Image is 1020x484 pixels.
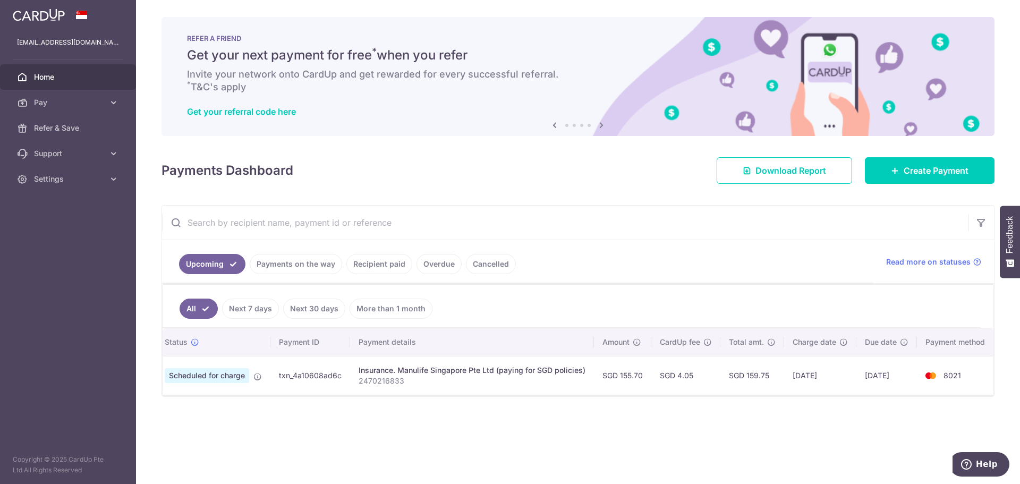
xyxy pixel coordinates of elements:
[917,328,998,356] th: Payment method
[34,148,104,159] span: Support
[180,299,218,319] a: All
[17,37,119,48] p: [EMAIL_ADDRESS][DOMAIN_NAME]
[350,299,432,319] a: More than 1 month
[161,161,293,180] h4: Payments Dashboard
[865,157,994,184] a: Create Payment
[270,356,350,395] td: txn_4a10608ad6c
[660,337,700,347] span: CardUp fee
[720,356,784,395] td: SGD 159.75
[466,254,516,274] a: Cancelled
[416,254,462,274] a: Overdue
[165,337,188,347] span: Status
[943,371,961,380] span: 8021
[270,328,350,356] th: Payment ID
[34,72,104,82] span: Home
[904,164,968,177] span: Create Payment
[1005,216,1015,253] span: Feedback
[717,157,852,184] a: Download Report
[13,9,65,21] img: CardUp
[250,254,342,274] a: Payments on the way
[187,47,969,64] h5: Get your next payment for free when you refer
[350,328,594,356] th: Payment details
[283,299,345,319] a: Next 30 days
[161,17,994,136] img: RAF banner
[1000,206,1020,278] button: Feedback - Show survey
[187,106,296,117] a: Get your referral code here
[222,299,279,319] a: Next 7 days
[602,337,630,347] span: Amount
[953,452,1009,479] iframe: Opens a widget where you can find more information
[34,97,104,108] span: Pay
[359,365,585,376] div: Insurance. Manulife Singapore Pte Ltd (paying for SGD policies)
[886,257,981,267] a: Read more on statuses
[755,164,826,177] span: Download Report
[920,369,941,382] img: Bank Card
[187,68,969,94] h6: Invite your network onto CardUp and get rewarded for every successful referral. T&C's apply
[187,34,969,43] p: REFER A FRIEND
[34,174,104,184] span: Settings
[651,356,720,395] td: SGD 4.05
[162,206,968,240] input: Search by recipient name, payment id or reference
[594,356,651,395] td: SGD 155.70
[865,337,897,347] span: Due date
[793,337,836,347] span: Charge date
[179,254,245,274] a: Upcoming
[886,257,971,267] span: Read more on statuses
[784,356,856,395] td: [DATE]
[165,368,249,383] span: Scheduled for charge
[856,356,917,395] td: [DATE]
[359,376,585,386] p: 2470216833
[729,337,764,347] span: Total amt.
[346,254,412,274] a: Recipient paid
[34,123,104,133] span: Refer & Save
